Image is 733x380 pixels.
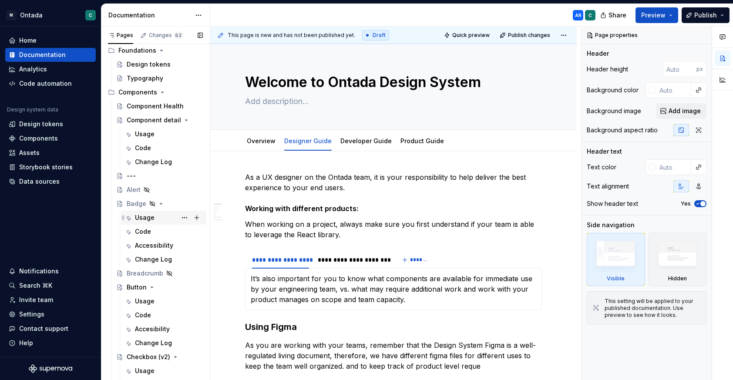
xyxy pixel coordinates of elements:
div: Accesibility [135,325,170,333]
div: Component Health [127,102,184,111]
div: AR [575,12,582,19]
span: Draft [373,32,386,39]
div: Visible [587,233,645,286]
a: Breadcrumb [113,266,206,280]
div: Contact support [19,324,68,333]
a: Component Health [113,99,206,113]
a: Design tokens [113,57,206,71]
a: Designer Guide [284,137,332,145]
a: Data sources [5,175,96,188]
div: Assets [19,148,40,157]
a: Usage [121,364,206,378]
span: Add image [669,107,701,115]
span: Publish changes [508,32,550,39]
input: Auto [656,82,691,98]
a: Change Log [121,252,206,266]
div: Header [587,49,609,58]
span: This page is new and has not been published yet. [228,32,355,39]
div: Components [118,88,157,97]
div: Usage [135,367,155,375]
a: Button [113,280,206,294]
div: Code [135,227,151,236]
div: Changes [149,32,183,39]
a: Design tokens [5,117,96,131]
a: Usage [121,211,206,225]
div: Show header text [587,199,638,208]
strong: Working with different products: [245,204,359,213]
div: Help [19,339,33,347]
textarea: Welcome to Ontada Design System [243,72,540,93]
div: M [6,10,17,20]
div: Usage [135,130,155,138]
a: Code [121,308,206,322]
a: Overview [247,137,276,145]
div: Breadcrumb [127,269,163,278]
a: Developer Guide [340,137,392,145]
div: Side navigation [587,221,635,229]
div: Background color [587,86,639,94]
button: Notifications [5,264,96,278]
span: Quick preview [452,32,490,39]
div: Hidden [649,233,707,286]
div: Usage [135,297,155,306]
div: Design system data [7,106,58,113]
div: Invite team [19,296,53,304]
a: Checkbox (v2) [113,350,206,364]
a: Change Log [121,336,206,350]
button: Help [5,336,96,350]
a: Usage [121,294,206,308]
div: Foundations [118,46,156,55]
a: Code [121,225,206,239]
div: Typography [127,74,163,83]
div: Component detail [127,116,181,124]
div: Documentation [108,11,191,20]
input: Auto [663,61,696,77]
div: Storybook stories [19,163,73,172]
span: Publish [694,11,717,20]
div: Ontada [20,11,43,20]
div: Design tokens [127,60,171,69]
div: This setting will be applied to your published documentation. Use preview to see how it looks. [605,298,701,319]
h3: Using Figma [245,321,542,333]
div: Home [19,36,37,45]
a: Supernova Logo [29,364,72,373]
div: C [89,12,92,19]
button: Quick preview [441,29,494,41]
p: px [696,66,703,73]
button: Publish [682,7,730,23]
div: Analytics [19,65,47,74]
div: Code automation [19,79,72,88]
a: --- [113,169,206,183]
div: Change Log [135,339,172,347]
div: Documentation [19,50,66,59]
div: Product Guide [397,131,447,150]
div: Pages [108,32,133,39]
button: Contact support [5,322,96,336]
div: Change Log [135,158,172,166]
div: Search ⌘K [19,281,52,290]
div: Change Log [135,255,172,264]
span: Share [609,11,626,20]
a: Change Log [121,155,206,169]
button: Preview [635,7,678,23]
span: 62 [174,32,183,39]
button: MOntadaC [2,6,99,24]
a: Alert [113,183,206,197]
div: Notifications [19,267,59,276]
a: Assets [5,146,96,160]
div: Components [19,134,58,143]
a: Storybook stories [5,160,96,174]
a: Accesibility [121,322,206,336]
div: Code [135,144,151,152]
div: Header height [587,65,628,74]
div: Visible [607,275,625,282]
label: Yes [681,200,691,207]
a: Component detail [113,113,206,127]
div: Foundations [104,44,206,57]
p: It’s also important for you to know what components are available for immediate use by your engin... [251,273,536,305]
p: As a UX designer on the Ontada team, it is your responsibility to help deliver the best experienc... [245,172,542,214]
div: Data sources [19,177,60,186]
div: Badge [127,199,146,208]
a: Accessibility [121,239,206,252]
button: Search ⌘K [5,279,96,293]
